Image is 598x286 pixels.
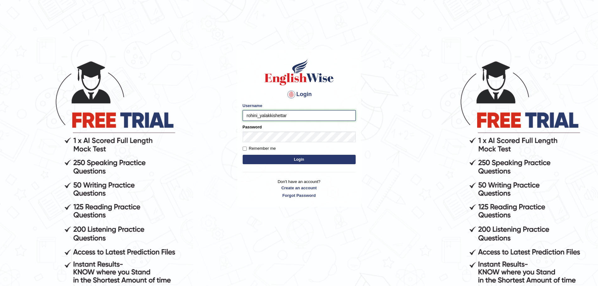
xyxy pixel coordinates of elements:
p: Don't have an account? [243,179,356,198]
input: Remember me [243,147,247,151]
button: Login [243,155,356,164]
label: Remember me [243,145,276,152]
a: Forgot Password [243,192,356,198]
label: Username [243,103,262,109]
a: Create an account [243,185,356,191]
label: Password [243,124,262,130]
img: Logo of English Wise sign in for intelligent practice with AI [263,58,335,86]
h4: Login [243,89,356,100]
